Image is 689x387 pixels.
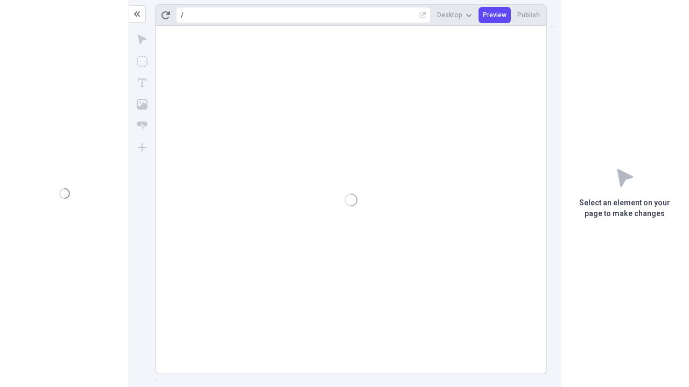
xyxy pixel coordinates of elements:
p: Select an element on your page to make changes [560,198,689,219]
span: Preview [483,11,507,19]
button: Box [132,52,152,71]
button: Preview [479,7,511,23]
span: Publish [517,11,540,19]
button: Publish [513,7,544,23]
button: Button [132,116,152,135]
div: / [181,11,184,19]
button: Desktop [433,7,476,23]
button: Text [132,73,152,92]
span: Desktop [437,11,462,19]
button: Image [132,95,152,114]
